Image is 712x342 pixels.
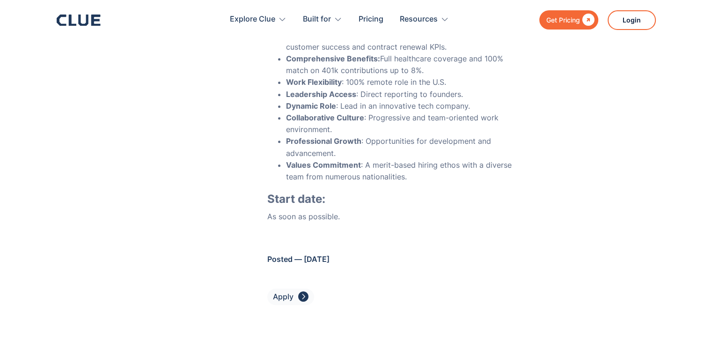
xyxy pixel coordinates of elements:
li: : Lead in an innovative tech company. [286,100,524,112]
iframe: Chat Widget [544,211,712,342]
li: : Opportunities for development and advancement. [286,135,524,159]
strong: Collaborative Culture [286,113,364,122]
a: Pricing [359,5,383,34]
strong: Work Flexibility [286,77,342,87]
div: Explore Clue [230,5,275,34]
div: Explore Clue [230,5,286,34]
h3: Start date: [267,192,524,206]
a: Apply [267,289,314,305]
p: As soon as possible. [267,211,524,223]
strong: Values Commitment [286,160,361,170]
li: : Direct reporting to founders. [286,89,524,100]
div: Built for [303,5,342,34]
div: Resources [400,5,449,34]
strong: Dynamic Role [286,101,336,111]
div: Resources [400,5,438,34]
a: Get Pricing [539,10,598,30]
li: : A merit-based hiring ethos with a diverse team from numerous nationalities. [286,159,524,183]
strong: Professional Growth [286,136,361,146]
div:  [580,14,595,26]
div: Apply [273,291,294,303]
p: ‍ [267,232,524,244]
div: Built for [303,5,331,34]
li: Full healthcare coverage and 100% match on 401k contributions up to 8%. [286,53,524,76]
div: Posted — [DATE] [267,253,524,265]
strong: Comprehensive Benefits: [286,54,380,63]
li: : 100% remote role in the U.S. [286,76,524,88]
a: Login [608,10,656,30]
strong: Leadership Access [286,89,356,99]
div:  [298,291,308,303]
div: Get Pricing [546,14,580,26]
li: : Progressive and team-oriented work environment. [286,112,524,135]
